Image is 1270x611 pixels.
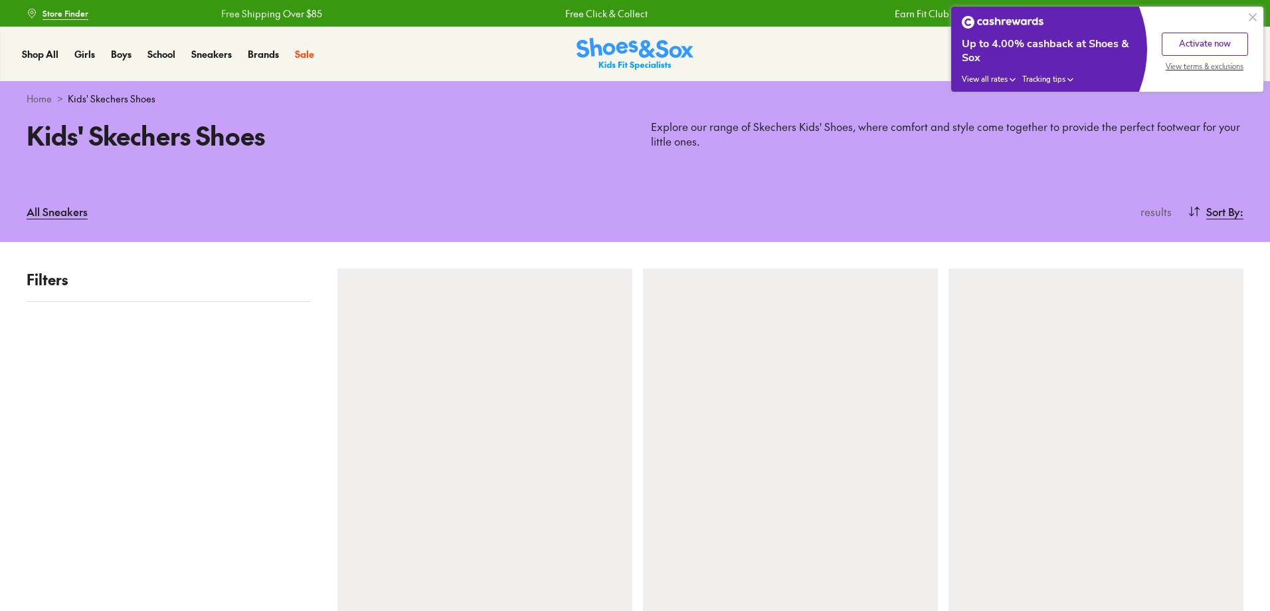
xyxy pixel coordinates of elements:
[27,92,52,106] a: Home
[191,47,232,61] span: Sneakers
[74,47,95,61] a: Girls
[295,47,314,61] span: Sale
[27,197,88,226] a: All Sneakers
[248,47,279,61] a: Brands
[962,16,1043,29] img: Cashrewards white logo
[577,38,693,70] img: SNS_Logo_Responsive.svg
[27,1,88,25] a: Store Finder
[68,92,155,106] span: Kids' Skechers Shoes
[577,38,693,70] a: Shoes & Sox
[74,47,95,61] span: Girls
[22,47,58,61] a: Shop All
[1162,33,1248,56] button: Activate now
[295,47,314,61] a: Sale
[27,116,619,154] h1: Kids' Skechers Shoes
[43,7,88,19] span: Store Finder
[22,47,58,61] span: Shop All
[962,37,1136,65] div: Up to 4.00% cashback at Shoes & Sox
[1130,1,1243,25] a: Book a FREE Expert Fitting
[27,92,1243,106] div: >
[248,47,279,61] span: Brands
[111,47,132,61] a: Boys
[27,269,311,291] p: Filters
[217,7,318,21] a: Free Shipping Over $85
[1240,203,1243,219] span: :
[111,47,132,61] span: Boys
[891,7,984,21] a: Earn Fit Club Rewards
[147,47,175,61] span: School
[1166,62,1243,72] span: View terms & exclusions
[561,7,644,21] a: Free Click & Collect
[1206,203,1240,219] span: Sort By
[651,120,1243,149] p: Explore our range of Skechers Kids' Shoes, where comfort and style come together to provide the p...
[1188,197,1243,226] button: Sort By:
[962,74,1008,84] span: View all rates
[147,47,175,61] a: School
[1135,203,1172,219] p: results
[191,47,232,61] a: Sneakers
[1022,74,1065,84] span: Tracking tips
